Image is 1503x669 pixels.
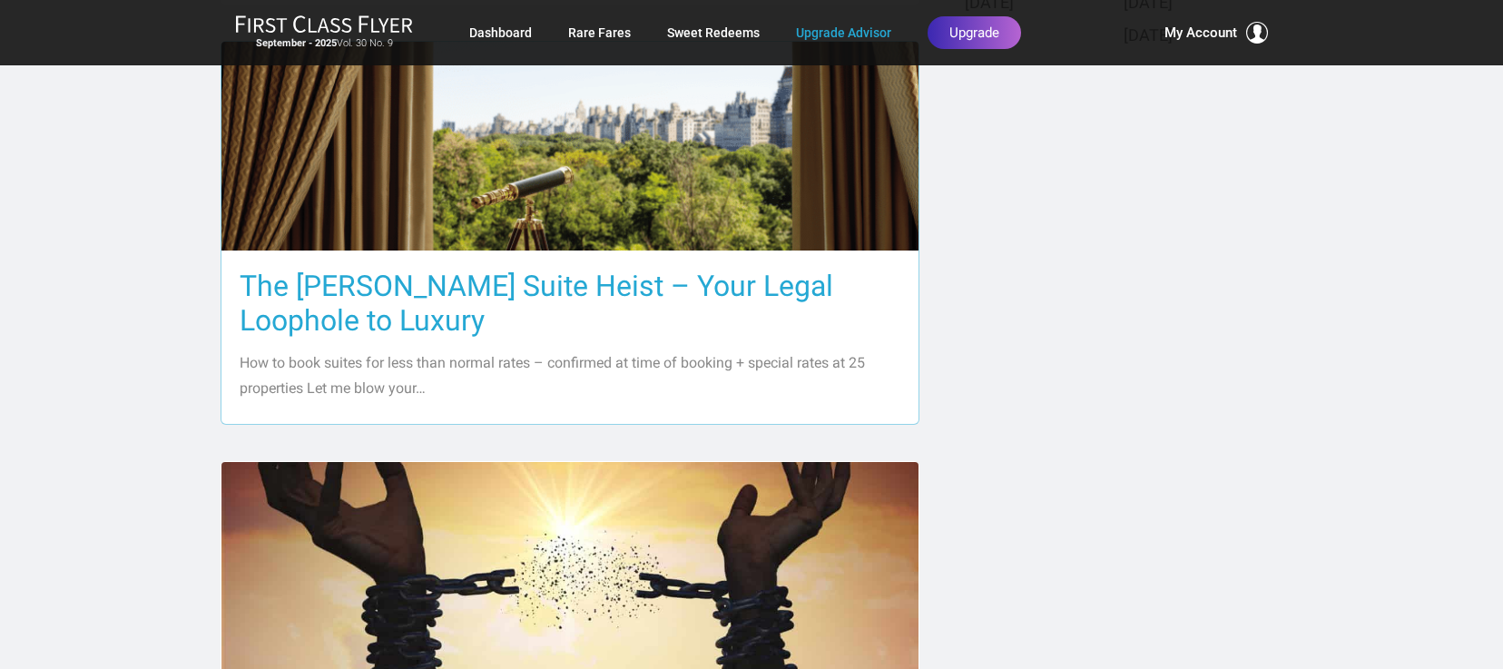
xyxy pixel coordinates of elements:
a: Upgrade [928,16,1021,49]
span: My Account [1164,22,1237,44]
a: Sweet Redeems [667,16,760,49]
button: My Account [1164,22,1268,44]
img: First Class Flyer [235,15,413,34]
a: Dashboard [469,16,532,49]
strong: September - 2025 [256,37,337,49]
h3: The [PERSON_NAME] Suite Heist – Your Legal Loophole to Luxury [240,269,900,338]
a: Rare Fares [568,16,631,49]
small: Vol. 30 No. 9 [235,37,413,50]
p: How to book suites for less than normal rates – confirmed at time of booking + special rates at 2... [240,350,900,401]
a: First Class FlyerSeptember - 2025Vol. 30 No. 9 [235,15,413,51]
a: Upgrade Advisor [796,16,891,49]
a: The [PERSON_NAME] Suite Heist – Your Legal Loophole to Luxury How to book suites for less than no... [221,41,919,425]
